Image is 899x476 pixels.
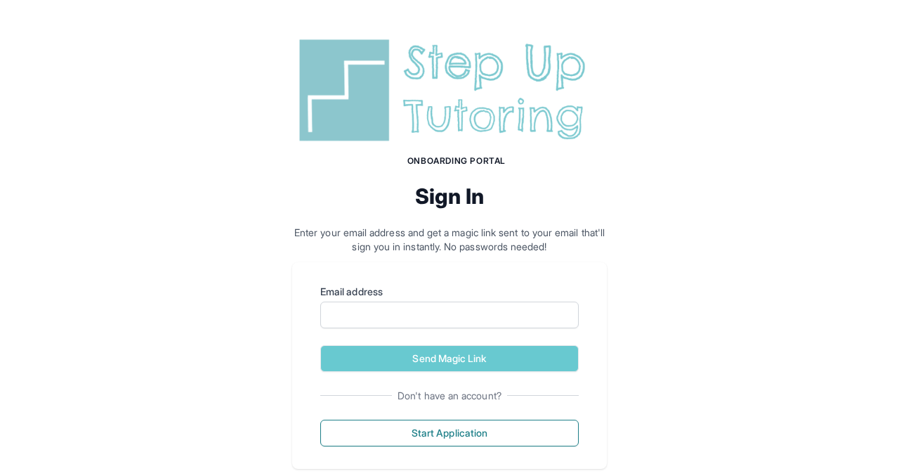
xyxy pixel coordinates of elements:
img: Step Up Tutoring horizontal logo [292,34,607,147]
button: Start Application [320,420,579,446]
h1: Onboarding Portal [306,155,607,167]
label: Email address [320,285,579,299]
p: Enter your email address and get a magic link sent to your email that'll sign you in instantly. N... [292,226,607,254]
h2: Sign In [292,184,607,209]
button: Send Magic Link [320,345,579,372]
span: Don't have an account? [392,389,507,403]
